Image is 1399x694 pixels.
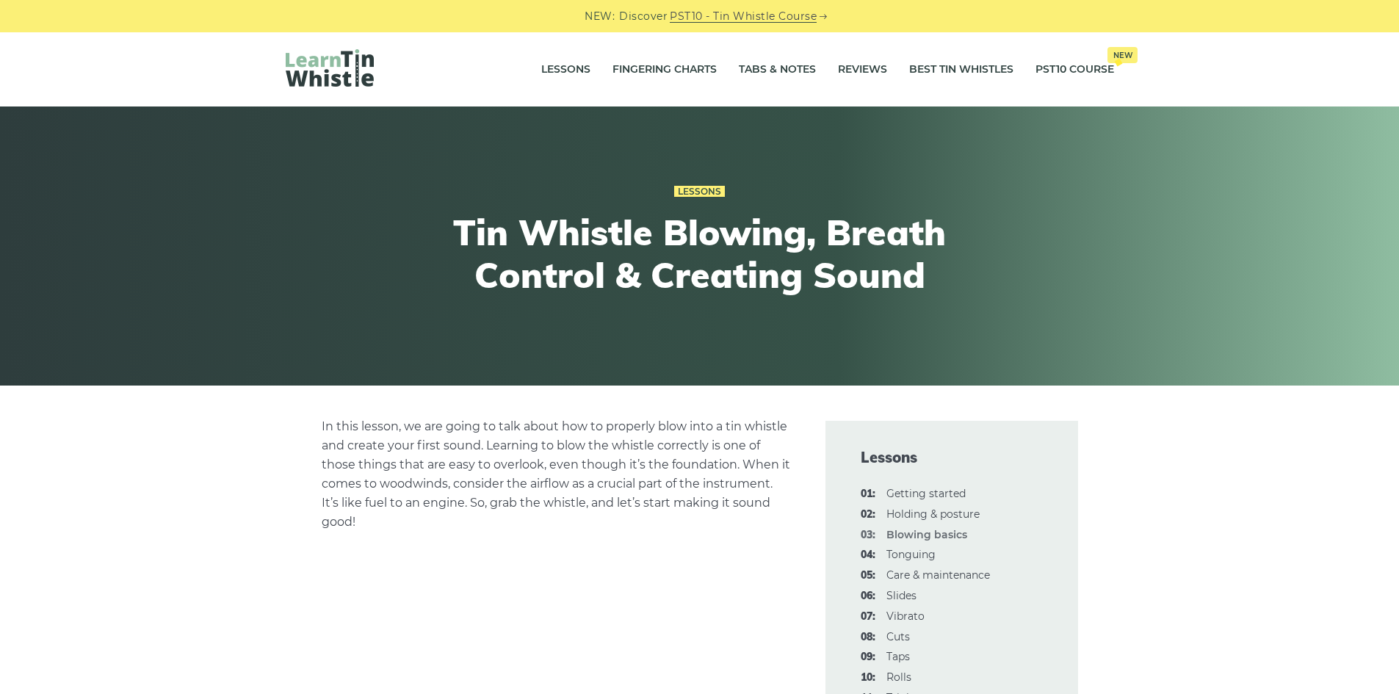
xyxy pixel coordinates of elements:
span: 06: [861,588,875,605]
span: 07: [861,608,875,626]
img: LearnTinWhistle.com [286,49,374,87]
a: Reviews [838,51,887,88]
span: 04: [861,546,875,564]
strong: Blowing basics [886,528,967,541]
span: New [1107,47,1138,63]
a: Fingering Charts [612,51,717,88]
span: 02: [861,506,875,524]
span: 09: [861,648,875,666]
h1: Tin Whistle Blowing, Breath Control & Creating Sound [430,212,970,296]
span: 05: [861,567,875,585]
a: Best Tin Whistles [909,51,1013,88]
a: 09:Taps [886,650,910,663]
a: Lessons [674,186,725,198]
a: 05:Care & maintenance [886,568,990,582]
p: In this lesson, we are going to talk about how to properly blow into a tin whistle and create you... [322,417,790,532]
a: 06:Slides [886,589,917,602]
a: Lessons [541,51,590,88]
a: 04:Tonguing [886,548,936,561]
a: 07:Vibrato [886,610,925,623]
a: PST10 CourseNew [1035,51,1114,88]
a: 10:Rolls [886,670,911,684]
span: 03: [861,527,875,544]
a: 01:Getting started [886,487,966,500]
a: 02:Holding & posture [886,507,980,521]
span: Lessons [861,447,1043,468]
a: Tabs & Notes [739,51,816,88]
span: 08: [861,629,875,646]
span: 01: [861,485,875,503]
a: 08:Cuts [886,630,910,643]
span: 10: [861,669,875,687]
